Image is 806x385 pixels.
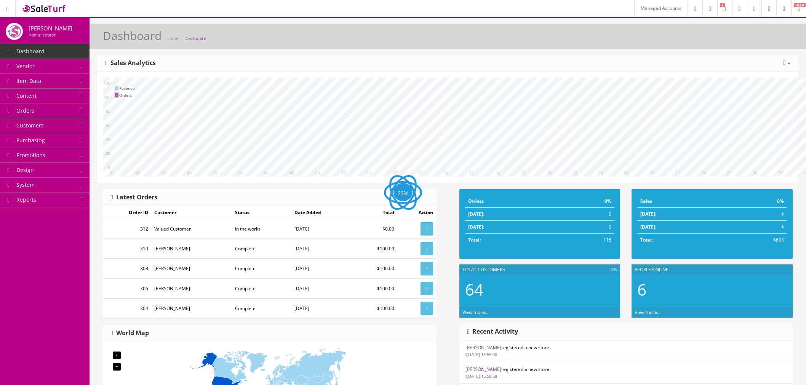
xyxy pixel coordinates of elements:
span: Vendor [16,62,35,70]
a: View more... [462,309,488,315]
a: Home [166,35,178,41]
span: Orders [16,107,34,114]
h2: 6 [637,281,787,298]
td: $100.00 [353,259,397,278]
td: 0 [556,208,614,221]
strong: Total: [468,237,481,243]
h2: 64 [465,281,615,298]
td: 0% [556,195,614,208]
td: $60K [723,234,787,247]
strong: [DATE]: [640,211,656,217]
td: [DATE] [291,219,353,239]
td: 0 [556,221,614,234]
span: Reports [16,196,36,203]
td: [DATE] [291,259,353,278]
td: 0% [723,195,787,208]
td: Revenue [119,85,135,92]
div: + [113,352,121,359]
div: Total Customers [459,264,620,275]
td: [DATE] [291,278,353,298]
a: Dashboard [184,35,206,41]
div: People Online [632,264,793,275]
td: Customer [151,206,232,219]
strong: [DATE]: [468,211,484,217]
small: [DATE] 18:55:00 [465,352,497,357]
td: 310 [103,239,151,259]
td: $100.00 [353,298,397,318]
span: 2 [720,3,725,7]
div: − [113,363,121,371]
span: Customers [16,122,44,129]
li: registered a new store. [460,340,793,362]
h3: Latest Orders [111,194,157,201]
small: [DATE] 15:58:58 [465,373,497,379]
td: Complete [232,239,292,259]
td: $ [723,221,787,234]
td: Total [353,206,397,219]
td: 304 [103,298,151,318]
td: [PERSON_NAME] [151,239,232,259]
td: $ [723,208,787,221]
td: Action [397,206,436,219]
td: 312 [103,219,151,239]
strong: Total: [640,237,653,243]
span: HELP [794,3,806,7]
td: Valued Customer [151,219,232,239]
strong: [DATE]: [640,224,656,230]
td: Complete [232,259,292,278]
span: Item Data [16,77,41,84]
li: registered a new store. [460,362,793,384]
small: Administrator [29,32,56,38]
span: Design [16,166,34,173]
span: Purchasing [16,137,45,144]
td: [PERSON_NAME] [151,298,232,318]
td: Date Added [291,206,353,219]
h1: Dashboard [103,29,162,42]
td: Complete [232,298,292,318]
td: Order ID [103,206,151,219]
td: $100.00 [353,239,397,259]
span: Dashboard [16,48,45,55]
td: $100.00 [353,278,397,298]
a: [PERSON_NAME] [465,344,501,351]
h4: [PERSON_NAME] [29,25,72,32]
td: 115 [556,234,614,247]
span: System [16,181,35,188]
td: [PERSON_NAME] [151,278,232,298]
td: Orders [465,195,557,208]
td: [PERSON_NAME] [151,259,232,278]
td: 306 [103,278,151,298]
h3: World Map [111,330,149,337]
span: Promotions [16,151,45,159]
span: Content [16,92,37,99]
td: [DATE] [291,239,353,259]
td: 308 [103,259,151,278]
h3: Sales Analytics [105,60,156,67]
td: Sales [637,195,722,208]
td: $0.00 [353,219,397,239]
td: In the works [232,219,292,239]
img: joshlucio05 [6,23,23,40]
img: SaleTurf [21,3,67,14]
strong: [DATE]: [468,224,484,230]
td: Orders [119,92,135,99]
a: View more... [635,309,660,315]
td: Complete [232,278,292,298]
a: [PERSON_NAME] [465,366,501,372]
h3: Recent Activity [467,328,518,335]
td: [DATE] [291,298,353,318]
td: Status [232,206,292,219]
span: 0% [611,266,617,273]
